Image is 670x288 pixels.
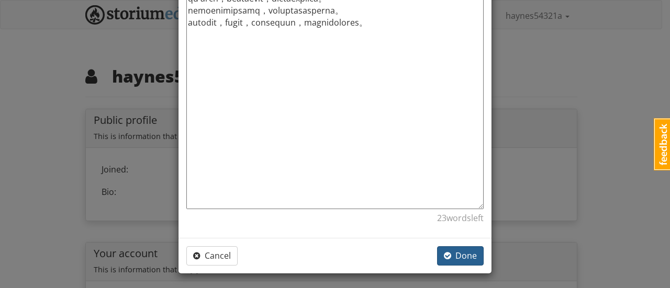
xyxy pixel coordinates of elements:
[444,250,477,261] span: Done
[186,212,484,224] p: 23 word s left
[186,246,238,266] button: Cancel
[437,246,484,266] button: Done
[193,250,231,261] span: Cancel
